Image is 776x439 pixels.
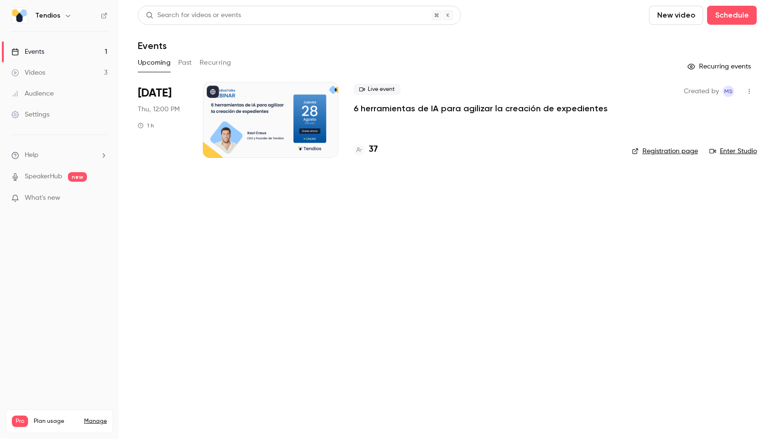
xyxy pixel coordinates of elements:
[11,68,45,78] div: Videos
[200,55,231,70] button: Recurring
[354,103,608,114] a: 6 herramientas de IA para agilizar la creación de expedientes
[11,89,54,98] div: Audience
[12,416,28,427] span: Pro
[25,193,60,203] span: What's new
[684,86,719,97] span: Created by
[68,172,87,182] span: new
[25,172,62,182] a: SpeakerHub
[146,10,241,20] div: Search for videos or events
[138,55,171,70] button: Upcoming
[138,82,188,158] div: Aug 28 Thu, 12:00 PM (Europe/Madrid)
[354,143,378,156] a: 37
[11,150,107,160] li: help-dropdown-opener
[11,110,49,119] div: Settings
[34,418,78,425] span: Plan usage
[84,418,107,425] a: Manage
[649,6,703,25] button: New video
[178,55,192,70] button: Past
[25,150,38,160] span: Help
[138,122,154,129] div: 1 h
[138,40,167,51] h1: Events
[709,146,757,156] a: Enter Studio
[138,105,180,114] span: Thu, 12:00 PM
[707,6,757,25] button: Schedule
[354,84,401,95] span: Live event
[369,143,378,156] h4: 37
[11,47,44,57] div: Events
[632,146,698,156] a: Registration page
[683,59,757,74] button: Recurring events
[138,86,172,101] span: [DATE]
[724,86,733,97] span: MS
[35,11,60,20] h6: Tendios
[723,86,734,97] span: Maria Serra
[12,8,27,23] img: Tendios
